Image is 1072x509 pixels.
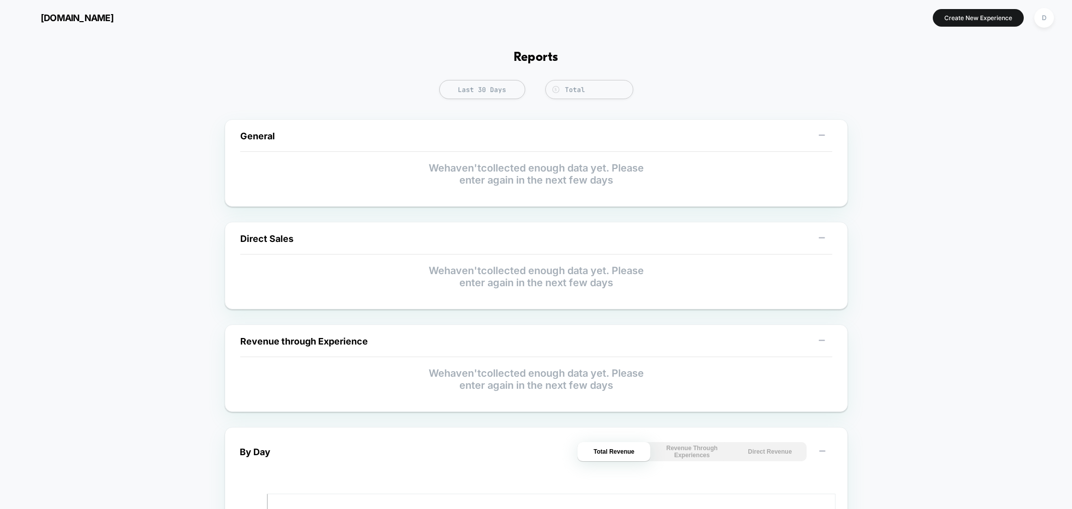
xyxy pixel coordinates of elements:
span: [DOMAIN_NAME] [41,13,114,23]
button: [DOMAIN_NAME] [15,10,117,26]
span: Last 30 Days [439,80,525,99]
div: Total [565,86,628,94]
h1: Reports [514,50,558,65]
button: Direct Revenue [733,442,806,461]
div: By Day [240,447,270,457]
button: Revenue Through Experiences [655,442,728,461]
div: D [1034,8,1054,28]
tspan: $ [554,87,557,92]
span: Direct Sales [240,233,294,244]
button: Create New Experience [933,9,1024,27]
span: Revenue through Experience [240,336,368,347]
span: General [240,131,275,141]
p: We haven't collected enough data yet. Please enter again in the next few days [240,367,832,391]
button: D [1031,8,1057,28]
p: We haven't collected enough data yet. Please enter again in the next few days [240,265,832,289]
p: We haven't collected enough data yet. Please enter again in the next few days [240,162,832,186]
button: Total Revenue [577,442,650,461]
